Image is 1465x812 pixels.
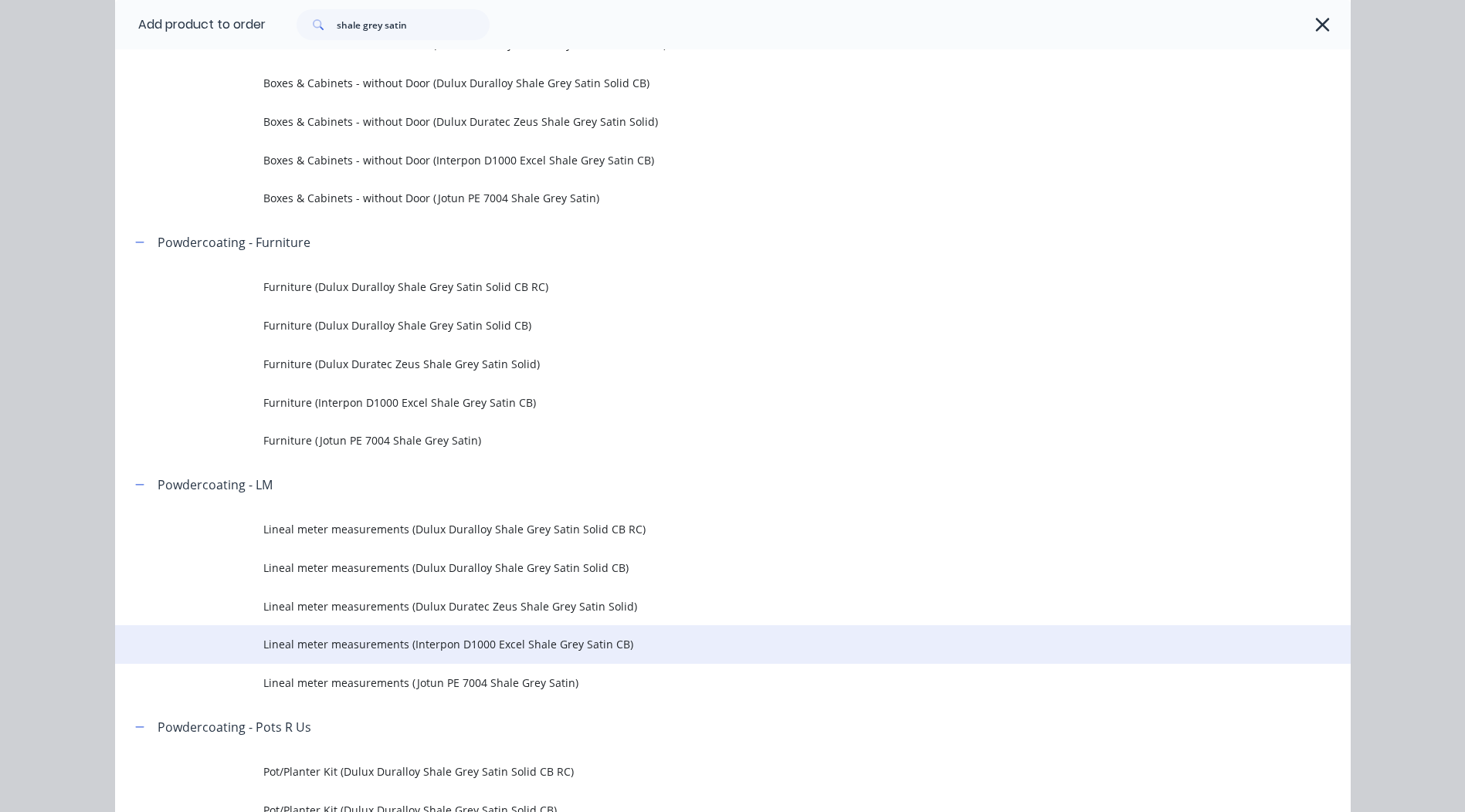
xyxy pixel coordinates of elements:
[263,763,1133,780] span: Pot/Planter Kit (Dulux Duralloy Shale Grey Satin Solid CB RC)
[337,9,490,40] input: Search...
[263,432,1133,448] span: Furniture (Jotun PE 7004 Shale Grey Satin)
[263,356,1133,372] span: Furniture (Dulux Duratec Zeus Shale Grey Satin Solid)
[263,394,1133,411] span: Furniture (Interpon D1000 Excel Shale Grey Satin CB)
[263,75,1133,91] span: Boxes & Cabinets - without Door (Dulux Duralloy Shale Grey Satin Solid CB)
[263,560,1133,576] span: Lineal meter measurements (Dulux Duralloy Shale Grey Satin Solid CB)
[158,718,311,736] div: Powdercoating - Pots R Us
[263,279,1133,295] span: Furniture (Dulux Duralloy Shale Grey Satin Solid CB RC)
[263,675,1133,691] span: Lineal meter measurements (Jotun PE 7004 Shale Grey Satin)
[158,475,273,494] div: Powdercoating - LM
[263,598,1133,614] span: Lineal meter measurements (Dulux Duratec Zeus Shale Grey Satin Solid)
[263,317,1133,333] span: Furniture (Dulux Duralloy Shale Grey Satin Solid CB)
[263,152,1133,168] span: Boxes & Cabinets - without Door (Interpon D1000 Excel Shale Grey Satin CB)
[263,636,1133,652] span: Lineal meter measurements (Interpon D1000 Excel Shale Grey Satin CB)
[263,113,1133,130] span: Boxes & Cabinets - without Door (Dulux Duratec Zeus Shale Grey Satin Solid)
[263,521,1133,537] span: Lineal meter measurements (Dulux Duralloy Shale Grey Satin Solid CB RC)
[263,190,1133,206] span: Boxes & Cabinets - without Door (Jotun PE 7004 Shale Grey Satin)
[158,233,310,252] div: Powdercoating - Furniture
